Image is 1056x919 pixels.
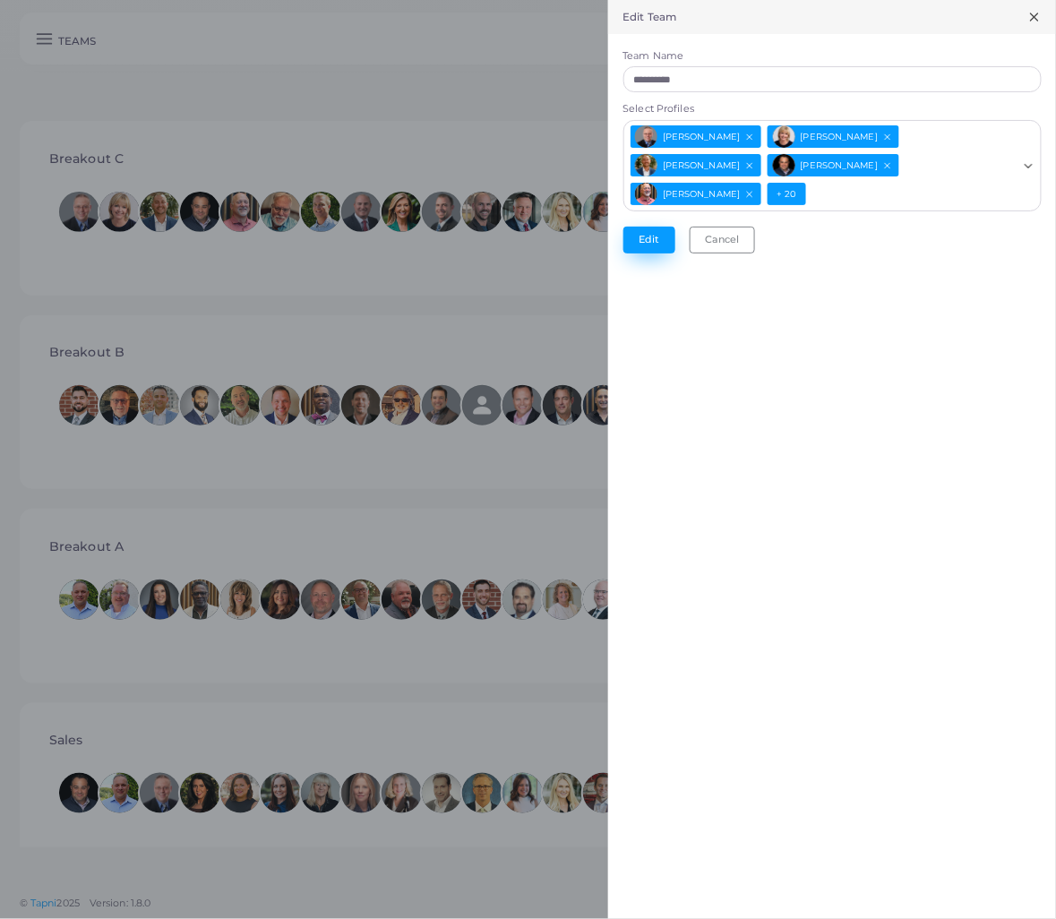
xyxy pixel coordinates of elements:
span: [PERSON_NAME] [663,158,740,174]
img: avatar [773,154,795,176]
button: Deselect Karen Beeson [881,131,894,143]
label: Select Profiles [623,102,1042,116]
img: avatar [635,183,657,205]
button: Deselect Justin Conrad [743,159,756,172]
button: Cancel [690,227,755,253]
div: Search for option [623,120,1042,212]
button: Deselect Jon Izenbart [881,159,894,172]
span: [PERSON_NAME] [801,129,878,145]
span: [PERSON_NAME] [801,158,878,174]
span: [PERSON_NAME] [663,129,740,145]
img: avatar [773,125,795,148]
button: Deselect John Dziedzic [743,188,756,201]
button: Edit [623,227,675,253]
img: avatar [635,154,657,176]
img: avatar [635,125,657,148]
span: [PERSON_NAME] [663,186,740,202]
input: Search for option [808,182,1017,207]
button: Deselect Alan Lacey [743,131,756,143]
span: + 20 [768,183,805,205]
